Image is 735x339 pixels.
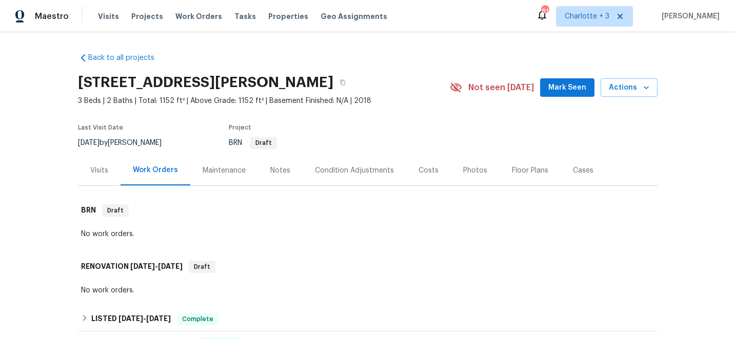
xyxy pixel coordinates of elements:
[35,11,69,22] span: Maestro
[548,81,586,94] span: Mark Seen
[130,263,155,270] span: [DATE]
[78,96,450,106] span: 3 Beds | 2 Baths | Total: 1152 ft² | Above Grade: 1152 ft² | Basement Finished: N/A | 2018
[229,139,277,146] span: BRN
[251,140,276,146] span: Draft
[419,165,439,176] div: Costs
[78,137,174,149] div: by [PERSON_NAME]
[78,250,658,283] div: RENOVATION [DATE]-[DATE]Draft
[78,194,658,227] div: BRN Draft
[81,204,96,217] h6: BRN
[118,315,143,322] span: [DATE]
[98,11,119,22] span: Visits
[131,11,163,22] span: Projects
[178,314,217,324] span: Complete
[158,263,183,270] span: [DATE]
[133,165,178,175] div: Work Orders
[270,165,290,176] div: Notes
[268,11,308,22] span: Properties
[512,165,548,176] div: Floor Plans
[78,77,333,88] h2: [STREET_ADDRESS][PERSON_NAME]
[118,315,171,322] span: -
[81,261,183,273] h6: RENOVATION
[91,313,171,325] h6: LISTED
[78,307,658,331] div: LISTED [DATE]-[DATE]Complete
[565,11,609,22] span: Charlotte + 3
[229,124,251,131] span: Project
[573,165,593,176] div: Cases
[333,73,352,92] button: Copy Address
[540,78,594,97] button: Mark Seen
[103,205,128,216] span: Draft
[601,78,658,97] button: Actions
[234,13,256,20] span: Tasks
[130,263,183,270] span: -
[81,285,654,295] div: No work orders.
[468,82,534,93] span: Not seen [DATE]
[78,124,123,131] span: Last Visit Date
[146,315,171,322] span: [DATE]
[190,262,214,272] span: Draft
[90,165,108,176] div: Visits
[658,11,720,22] span: [PERSON_NAME]
[609,81,649,94] span: Actions
[541,6,548,16] div: 81
[315,165,394,176] div: Condition Adjustments
[463,165,487,176] div: Photos
[175,11,222,22] span: Work Orders
[81,229,654,239] div: No work orders.
[78,139,100,146] span: [DATE]
[78,53,176,63] a: Back to all projects
[321,11,387,22] span: Geo Assignments
[203,165,246,176] div: Maintenance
